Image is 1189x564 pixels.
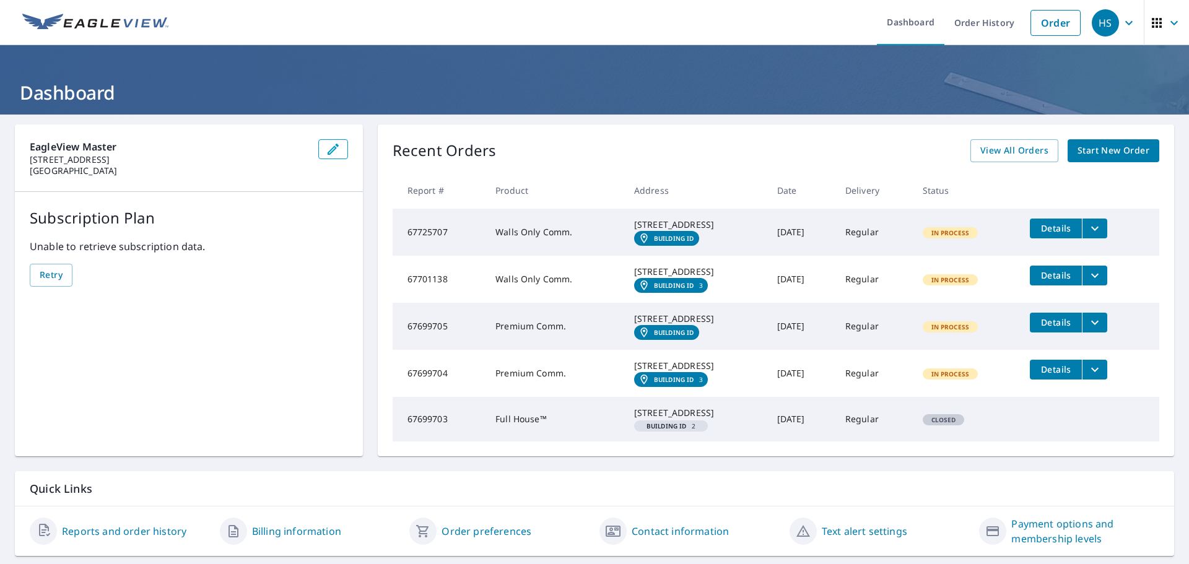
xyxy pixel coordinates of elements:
td: [DATE] [767,256,835,303]
div: [STREET_ADDRESS] [634,313,757,325]
p: Quick Links [30,481,1159,497]
button: Retry [30,264,72,287]
span: In Process [924,275,977,284]
td: [DATE] [767,397,835,441]
td: 67701138 [393,256,486,303]
span: Details [1037,222,1074,234]
button: detailsBtn-67699704 [1030,360,1082,380]
td: Full House™ [486,397,624,441]
em: Building ID [654,376,694,383]
a: Building ID [634,325,699,340]
button: filesDropdownBtn-67701138 [1082,266,1107,285]
a: Start New Order [1068,139,1159,162]
td: Regular [835,303,913,350]
a: View All Orders [970,139,1058,162]
th: Product [486,172,624,209]
button: filesDropdownBtn-67699705 [1082,313,1107,332]
td: 67699705 [393,303,486,350]
button: detailsBtn-67725707 [1030,219,1082,238]
span: In Process [924,370,977,378]
span: Details [1037,269,1074,281]
a: Payment options and membership levels [1011,516,1159,546]
p: Subscription Plan [30,207,348,229]
a: Order [1030,10,1081,36]
button: detailsBtn-67701138 [1030,266,1082,285]
td: Premium Comm. [486,303,624,350]
span: In Process [924,323,977,331]
td: [DATE] [767,209,835,256]
p: [GEOGRAPHIC_DATA] [30,165,308,176]
em: Building ID [647,423,687,429]
button: filesDropdownBtn-67725707 [1082,219,1107,238]
td: [DATE] [767,350,835,397]
a: Text alert settings [822,524,907,539]
td: 67725707 [393,209,486,256]
th: Status [913,172,1021,209]
em: Building ID [654,235,694,242]
td: [DATE] [767,303,835,350]
a: Building ID [634,231,699,246]
div: [STREET_ADDRESS] [634,266,757,278]
a: Billing information [252,524,341,539]
div: HS [1092,9,1119,37]
span: In Process [924,228,977,237]
em: Building ID [654,282,694,289]
a: Building ID3 [634,278,708,293]
p: Unable to retrieve subscription data. [30,239,348,254]
a: Building ID3 [634,372,708,387]
p: [STREET_ADDRESS] [30,154,308,165]
span: Details [1037,316,1074,328]
div: [STREET_ADDRESS] [634,219,757,231]
span: 2 [639,423,703,429]
p: Recent Orders [393,139,497,162]
th: Date [767,172,835,209]
td: 67699703 [393,397,486,441]
img: EV Logo [22,14,168,32]
div: [STREET_ADDRESS] [634,360,757,372]
td: Regular [835,397,913,441]
td: 67699704 [393,350,486,397]
td: Walls Only Comm. [486,256,624,303]
td: Regular [835,350,913,397]
td: Premium Comm. [486,350,624,397]
span: Start New Order [1078,143,1149,158]
h1: Dashboard [15,80,1174,105]
span: View All Orders [980,143,1048,158]
td: Regular [835,256,913,303]
button: detailsBtn-67699705 [1030,313,1082,332]
a: Order preferences [442,524,531,539]
td: Walls Only Comm. [486,209,624,256]
button: filesDropdownBtn-67699704 [1082,360,1107,380]
p: EagleView Master [30,139,308,154]
span: Details [1037,363,1074,375]
em: Building ID [654,329,694,336]
th: Address [624,172,767,209]
span: Closed [924,415,964,424]
a: Reports and order history [62,524,186,539]
div: [STREET_ADDRESS] [634,407,757,419]
td: Regular [835,209,913,256]
a: Contact information [632,524,729,539]
span: Retry [40,267,63,283]
th: Report # [393,172,486,209]
th: Delivery [835,172,913,209]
